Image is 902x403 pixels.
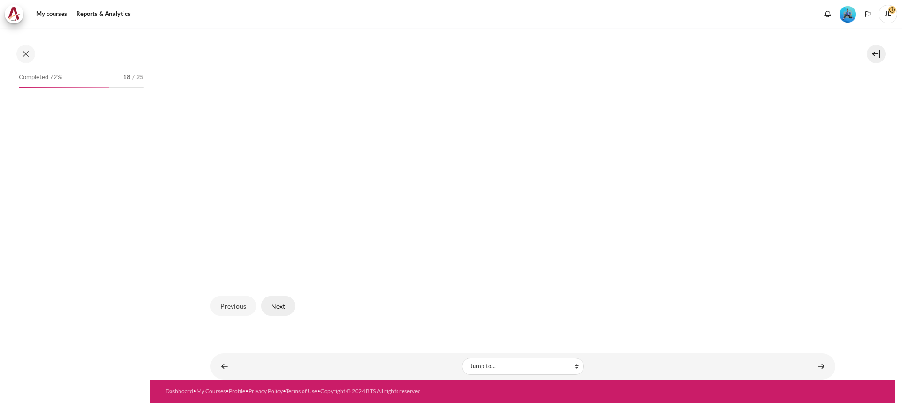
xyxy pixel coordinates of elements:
span: / 25 [132,73,144,82]
img: Level #3 [840,6,856,23]
a: My Courses [196,388,225,395]
img: Architeck [8,7,21,21]
a: Level #3 [836,5,860,23]
a: User menu [879,5,897,23]
a: Copyright © 2024 BTS All rights reserved [320,388,421,395]
a: My courses [33,5,70,23]
a: Profile [229,388,245,395]
button: Previous [210,296,256,316]
a: ◄ Lesson 8 STAR Application [215,357,234,375]
div: Show notification window with no new notifications [821,7,835,21]
div: 72% [19,87,109,88]
div: Level #3 [840,5,856,23]
button: Languages [861,7,875,21]
a: Reports & Analytics [73,5,134,23]
a: Architeck Architeck [5,5,28,23]
a: Lesson 9 Summary ► [812,357,831,375]
span: Completed 72% [19,73,62,82]
span: 18 [123,73,131,82]
a: Privacy Policy [249,388,283,395]
a: Terms of Use [286,388,317,395]
span: JL [879,5,897,23]
a: Dashboard [165,388,193,395]
div: • • • • • [165,387,563,395]
button: Next [261,296,295,316]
